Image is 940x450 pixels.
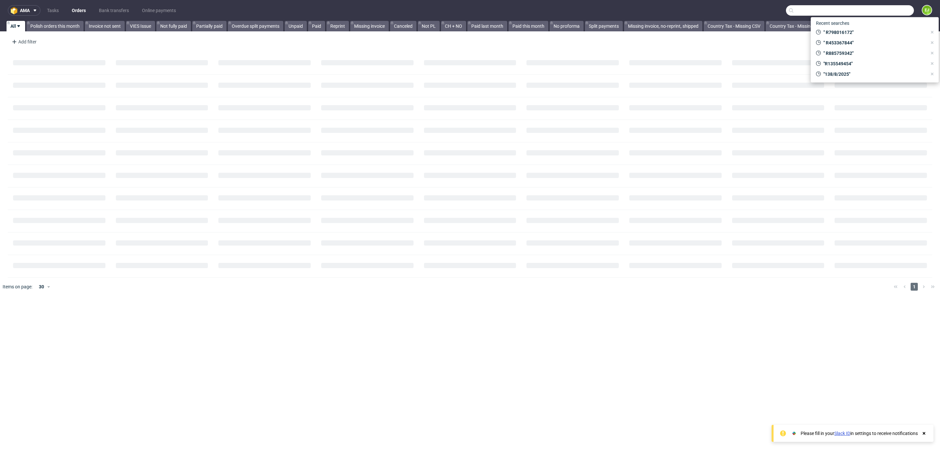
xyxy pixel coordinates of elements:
button: ama [8,5,40,16]
a: Unpaid [285,21,307,31]
a: Not PL [418,21,440,31]
a: Invoice not sent [85,21,125,31]
span: Items on page: [3,283,32,290]
span: " R885759342" [821,50,927,56]
a: CH + NO [441,21,466,31]
span: " R798016172" [821,29,927,36]
a: All [7,21,25,31]
div: 30 [35,282,47,291]
a: Missing invoice [350,21,389,31]
a: Country Tax - Missing CSV [704,21,764,31]
a: Orders [68,5,90,16]
a: Paid [308,21,325,31]
a: Slack ID [834,431,850,436]
div: Add filter [9,37,38,47]
a: Tasks [43,5,63,16]
a: Country Tax - Missing PDF - Invoice not sent [766,21,862,31]
a: Missing invoice, no-reprint, shipped [624,21,702,31]
span: "R135549454" [821,60,927,67]
div: Please fill in your in settings to receive notifications [801,430,918,437]
figcaption: EJ [922,6,932,15]
span: "138/8/2025" [821,71,927,77]
a: VIES Issue [126,21,155,31]
a: Partially paid [192,21,227,31]
a: Split payments [585,21,623,31]
span: Recent searches [813,18,852,28]
a: Polish orders this month [26,21,84,31]
a: Not fully paid [156,21,191,31]
a: Bank transfers [95,5,133,16]
img: Slack [791,430,797,437]
a: Paid last month [467,21,507,31]
span: " R453367844" [821,40,927,46]
a: Overdue split payments [228,21,283,31]
img: logo [11,7,20,14]
a: Online payments [138,5,180,16]
span: ama [20,8,30,13]
a: Reprint [326,21,349,31]
span: 1 [911,283,918,291]
a: Paid this month [509,21,548,31]
a: No proforma [550,21,584,31]
a: Canceled [390,21,416,31]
